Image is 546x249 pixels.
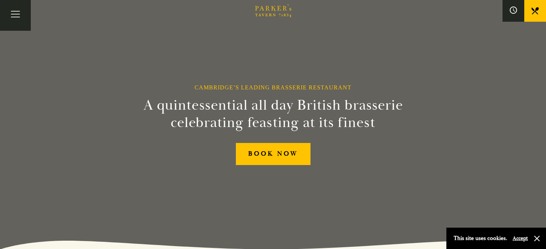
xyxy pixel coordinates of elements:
p: This site uses cookies. [454,233,507,244]
h2: A quintessential all day British brasserie celebrating feasting at its finest [108,97,438,131]
button: Accept [513,235,528,242]
h1: Cambridge’s Leading Brasserie Restaurant [195,84,351,91]
button: Close and accept [533,235,541,242]
a: BOOK NOW [236,143,310,165]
